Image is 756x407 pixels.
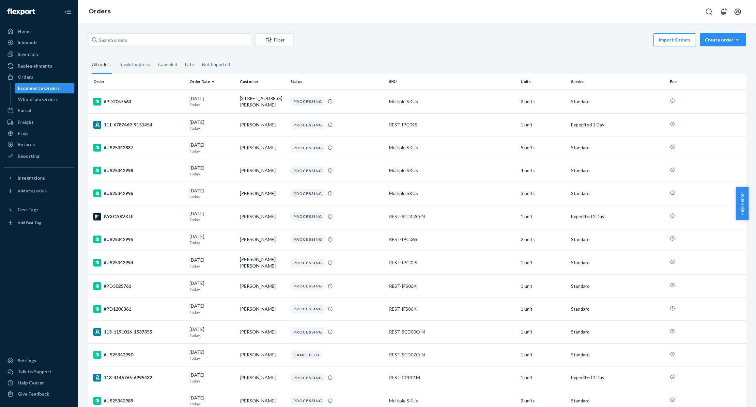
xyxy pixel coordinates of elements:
[705,37,741,43] div: Create order
[386,90,518,113] td: Multiple SKUs
[93,213,184,220] div: BYXCASVKLE
[290,166,325,175] div: PROCESSING
[518,113,569,136] td: 1 unit
[190,125,235,131] p: Today
[237,275,288,298] td: [PERSON_NAME]
[18,175,45,181] div: Integrations
[518,320,569,343] td: 1 unit
[93,144,184,152] div: #US25342837
[18,391,49,397] div: Give Feedback
[290,396,325,405] div: PROCESSING
[518,74,569,90] th: Units
[700,33,746,46] button: Create order
[190,280,235,292] div: [DATE]
[717,5,730,18] button: Open notifications
[255,33,293,46] button: Filter
[89,8,111,15] a: Orders
[190,102,235,107] p: Today
[288,74,387,90] th: Status
[4,72,74,82] a: Orders
[18,119,34,125] div: Freight
[571,122,665,128] p: Expedited 1 Day
[568,74,667,90] th: Service
[18,74,33,80] div: Orders
[4,37,74,48] a: Inbounds
[4,139,74,150] a: Returns
[389,213,515,220] div: REST-SCD02Q-N
[190,263,235,269] p: Today
[731,5,744,18] button: Open account menu
[571,306,665,312] p: Standard
[4,61,74,71] a: Replenishments
[190,303,235,315] div: [DATE]
[290,282,325,290] div: PROCESSING
[571,213,665,220] p: Expedited 2 Day
[93,259,184,267] div: #US25342994
[290,189,325,198] div: PROCESSING
[571,98,665,105] p: Standard
[4,26,74,37] a: Home
[389,329,515,335] div: REST-SCD00Q-N
[190,210,235,222] div: [DATE]
[4,117,74,127] a: Freight
[15,94,75,105] a: Wholesale Orders
[237,159,288,182] td: [PERSON_NAME]
[386,159,518,182] td: Multiple SKUs
[386,136,518,159] td: Multiple SKUs
[93,282,184,290] div: #PD3025761
[290,235,325,244] div: PROCESSING
[190,333,235,338] p: Today
[4,204,74,215] button: Fast Tags
[119,56,150,73] div: Invalid address
[190,355,235,361] p: Today
[290,143,325,152] div: PROCESSING
[93,351,184,359] div: #US25342990
[18,28,31,35] div: Home
[93,397,184,405] div: #US25342989
[185,56,194,73] div: Late
[187,74,238,90] th: Order Date
[4,186,74,196] a: Add Integration
[18,141,35,148] div: Returns
[190,119,235,131] div: [DATE]
[237,113,288,136] td: [PERSON_NAME]
[4,151,74,161] a: Reporting
[190,233,235,245] div: [DATE]
[571,167,665,174] p: Standard
[15,83,75,93] a: Ecommerce Orders
[571,374,665,381] p: Expedited 1 Day
[190,309,235,315] p: Today
[518,205,569,228] td: 1 unit
[290,121,325,129] div: PROCESSING
[190,194,235,200] p: Today
[518,159,569,182] td: 4 units
[84,2,116,21] ol: breadcrumbs
[667,74,746,90] th: Fee
[237,205,288,228] td: [PERSON_NAME]
[237,228,288,251] td: [PERSON_NAME]
[18,63,52,69] div: Replenishments
[518,228,569,251] td: 2 units
[653,33,696,46] button: Import Orders
[571,144,665,151] p: Standard
[18,188,47,194] div: Add Integration
[4,105,74,116] a: Parcel
[158,56,177,73] div: Canceled
[571,329,665,335] p: Standard
[18,220,41,225] div: Add Fast Tag
[190,187,235,200] div: [DATE]
[571,236,665,243] p: Standard
[702,5,716,18] button: Open Search Box
[4,378,74,388] a: Help Center
[190,286,235,292] p: Today
[736,187,748,220] span: Help Center
[518,366,569,389] td: 1 unit
[4,49,74,59] a: Inventory
[190,349,235,361] div: [DATE]
[386,74,518,90] th: SKU
[190,378,235,384] p: Today
[237,251,288,275] td: [PERSON_NAME] [PERSON_NAME]
[237,182,288,205] td: [PERSON_NAME]
[571,351,665,358] p: Standard
[190,165,235,177] div: [DATE]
